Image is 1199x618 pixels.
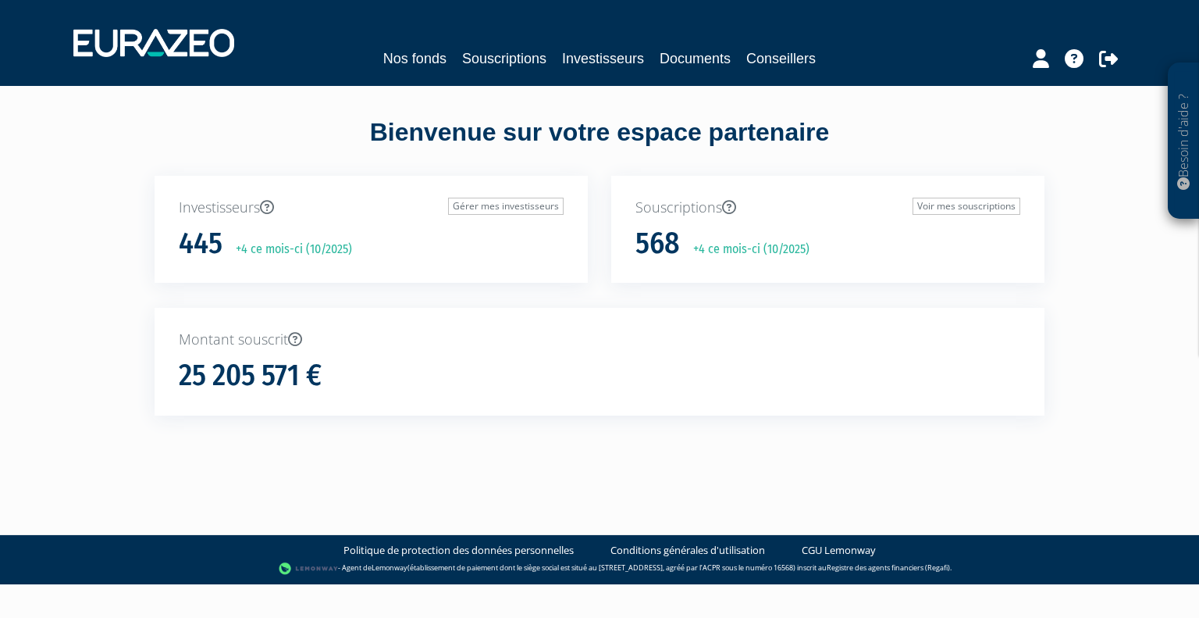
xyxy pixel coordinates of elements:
a: Gérer mes investisseurs [448,198,564,215]
a: Nos fonds [383,48,447,70]
a: Conditions générales d'utilisation [610,543,765,558]
p: Investisseurs [179,198,564,218]
img: 1732889491-logotype_eurazeo_blanc_rvb.png [73,29,234,57]
a: Voir mes souscriptions [913,198,1020,215]
p: +4 ce mois-ci (10/2025) [682,241,809,259]
a: Souscriptions [462,48,546,70]
img: logo-lemonway.png [279,561,339,577]
a: Conseillers [746,48,816,70]
p: Besoin d'aide ? [1175,71,1193,212]
a: Documents [660,48,731,70]
p: Souscriptions [635,198,1020,218]
a: Investisseurs [562,48,644,70]
h1: 568 [635,227,680,260]
p: Montant souscrit [179,330,1020,350]
p: +4 ce mois-ci (10/2025) [225,241,352,259]
h1: 25 205 571 € [179,359,322,392]
h1: 445 [179,227,222,260]
a: Lemonway [372,563,407,573]
div: Bienvenue sur votre espace partenaire [143,115,1056,176]
a: Politique de protection des données personnelles [343,543,574,558]
div: - Agent de (établissement de paiement dont le siège social est situé au [STREET_ADDRESS], agréé p... [16,561,1183,577]
a: Registre des agents financiers (Regafi) [827,563,950,573]
a: CGU Lemonway [802,543,876,558]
